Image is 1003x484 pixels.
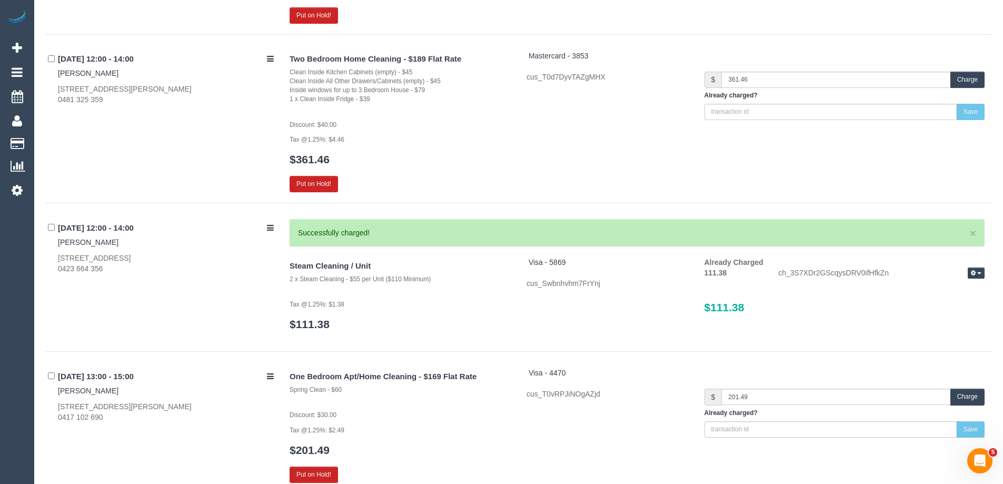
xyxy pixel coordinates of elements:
a: $111.38 [290,318,330,330]
small: Discount: $40.00 [290,121,336,129]
small: Discount: $30.00 [290,411,336,419]
div: Clean Inside Kitchen Cabinets (empty) - $45 [290,68,511,77]
a: Mastercard - 3853 [529,52,589,60]
div: Successfully charged! [298,228,976,238]
div: cus_T0d7DyvTAZgMHX [527,72,689,82]
h4: Two Bedroom Home Cleaning - $189 Flat Rate [290,55,511,64]
h4: [DATE] 13:00 - 15:00 [58,372,274,381]
span: $ [704,72,722,88]
a: $361.46 [290,153,330,165]
h5: Already charged? [704,410,985,417]
button: Charge [950,72,985,88]
button: Put on Hold! [290,467,338,483]
div: Clean Inside All Other Drawers/Cabinets (empty) - $45 [290,77,511,86]
div: [STREET_ADDRESS][PERSON_NAME] 0417 102 690 [58,401,274,422]
span: 5 [989,448,997,457]
a: Visa - 5869 [529,258,566,266]
div: [STREET_ADDRESS][PERSON_NAME] 0481 325 359 [58,84,274,105]
div: cus_Swbnhvhm7FrYnj [527,278,689,289]
a: × [970,228,976,239]
div: 2 x Steam Cleaning - $55 per Unit ($110 Minimum) [290,275,511,284]
small: Tax @1.25%: $1.38 [290,301,344,308]
h4: [DATE] 12:00 - 14:00 [58,55,274,64]
a: $201.49 [290,444,330,456]
button: Put on Hold! [290,176,338,192]
div: ch_3S7XDr2GScqysDRV0ifHfkZn [770,268,992,280]
strong: Already Charged [704,258,763,266]
a: Visa - 4470 [529,369,566,377]
input: transaction id [704,104,957,120]
h4: Steam Cleaning / Unit [290,262,511,271]
button: Put on Hold! [290,7,338,24]
a: [PERSON_NAME] [58,238,118,246]
small: Tax @1.25%: $2.49 [290,427,344,434]
input: transaction id [704,421,957,438]
div: [STREET_ADDRESS] 0423 664 356 [58,253,274,274]
a: [PERSON_NAME] [58,69,118,77]
div: 1 x Clean Inside Fridge - $39 [290,95,511,104]
div: cus_T0vRPJiNOgAZjd [527,389,689,399]
img: Automaid Logo [6,11,27,25]
span: $ [704,389,722,405]
h4: One Bedroom Apt/Home Cleaning - $169 Flat Rate [290,372,511,381]
h4: [DATE] 12:00 - 14:00 [58,224,274,233]
button: Charge [950,389,985,405]
small: Tax @1.25%: $4.46 [290,136,344,143]
div: Inside windows for up to 3 Bedroom House - $79 [290,86,511,95]
h5: Already charged? [704,92,985,99]
strong: 111.38 [704,269,727,277]
a: [PERSON_NAME] [58,387,118,395]
span: $111.38 [704,301,744,313]
div: Spring Clean - $60 [290,386,511,394]
iframe: Intercom live chat [967,448,992,473]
